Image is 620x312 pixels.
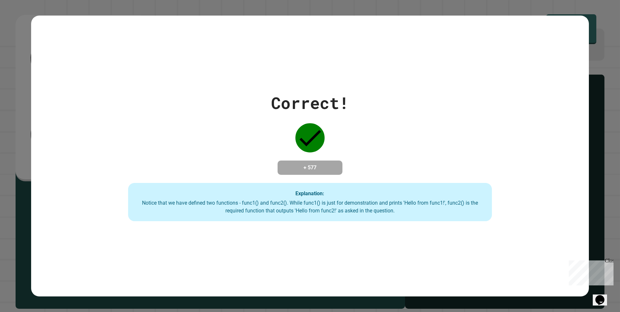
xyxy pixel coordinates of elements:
[566,258,614,285] iframe: chat widget
[295,190,324,197] strong: Explanation:
[593,286,614,306] iframe: chat widget
[271,91,349,115] div: Correct!
[284,164,336,172] h4: + 577
[3,3,45,41] div: Chat with us now!Close
[135,199,485,215] div: Notice that we have defined two functions - func1() and func2(). While func1() is just for demons...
